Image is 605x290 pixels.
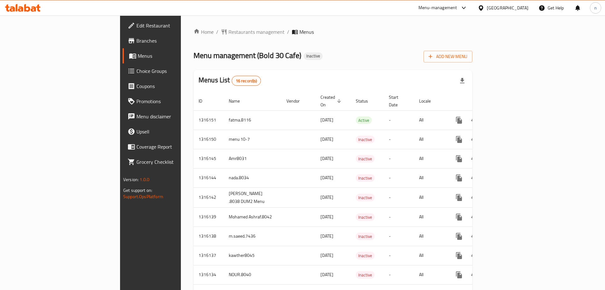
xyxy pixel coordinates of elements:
[356,155,375,163] span: Inactive
[286,97,308,105] span: Vendor
[320,270,333,279] span: [DATE]
[224,265,281,284] td: NOUR.8040
[320,193,333,201] span: [DATE]
[356,136,375,143] div: Inactive
[452,113,467,128] button: more
[199,75,261,86] h2: Menus List
[304,53,323,59] span: Inactive
[414,207,447,227] td: All
[452,151,467,166] button: more
[467,267,482,282] button: Change Status
[384,187,414,207] td: -
[136,158,216,166] span: Grocery Checklist
[447,92,517,111] th: Actions
[356,194,375,201] span: Inactive
[123,48,221,63] a: Menus
[320,232,333,240] span: [DATE]
[356,233,375,240] span: Inactive
[224,187,281,207] td: [PERSON_NAME] .8038 DUM2 Menu
[356,233,375,240] div: Inactive
[423,51,472,62] button: Add New Menu
[452,170,467,186] button: more
[384,265,414,284] td: -
[304,52,323,60] div: Inactive
[414,246,447,265] td: All
[123,139,221,154] a: Coverage Report
[224,207,281,227] td: Mohamed Ashraf.8042
[452,210,467,225] button: more
[356,214,375,221] span: Inactive
[356,116,372,124] div: Active
[136,113,216,120] span: Menu disclaimer
[136,67,216,75] span: Choice Groups
[356,271,375,279] span: Inactive
[467,229,482,244] button: Change Status
[123,186,152,194] span: Get support on:
[287,28,289,36] li: /
[467,170,482,186] button: Change Status
[356,97,376,105] span: Status
[136,22,216,29] span: Edit Restaurant
[136,37,216,44] span: Branches
[299,28,314,36] span: Menus
[320,116,333,124] span: [DATE]
[229,97,248,105] span: Name
[232,76,261,86] div: Total records count
[356,252,375,259] span: Inactive
[224,110,281,130] td: fatma.8116
[356,117,372,124] span: Active
[414,149,447,168] td: All
[384,110,414,130] td: -
[123,154,221,169] a: Grocery Checklist
[136,98,216,105] span: Promotions
[232,78,261,84] span: 16 record(s)
[224,246,281,265] td: kawther8045
[224,149,281,168] td: Amr8031
[320,93,343,109] span: Created On
[414,187,447,207] td: All
[467,151,482,166] button: Change Status
[136,82,216,90] span: Coupons
[123,94,221,109] a: Promotions
[455,73,470,88] div: Export file
[140,175,149,184] span: 1.0.0
[228,28,285,36] span: Restaurants management
[389,93,406,109] span: Start Date
[123,175,139,184] span: Version:
[452,267,467,282] button: more
[136,128,216,135] span: Upsell
[123,33,221,48] a: Branches
[123,18,221,33] a: Edit Restaurant
[384,130,414,149] td: -
[467,113,482,128] button: Change Status
[384,207,414,227] td: -
[414,227,447,246] td: All
[356,175,375,182] span: Inactive
[384,246,414,265] td: -
[384,168,414,187] td: -
[123,109,221,124] a: Menu disclaimer
[452,132,467,147] button: more
[193,48,301,62] span: Menu management ( Bold 30 Cafe )
[123,63,221,79] a: Choice Groups
[123,79,221,94] a: Coupons
[467,248,482,263] button: Change Status
[320,251,333,259] span: [DATE]
[224,227,281,246] td: m.saeed.7436
[384,149,414,168] td: -
[414,110,447,130] td: All
[418,4,457,12] div: Menu-management
[320,154,333,163] span: [DATE]
[414,265,447,284] td: All
[419,97,439,105] span: Locale
[320,174,333,182] span: [DATE]
[452,229,467,244] button: more
[199,97,210,105] span: ID
[221,28,285,36] a: Restaurants management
